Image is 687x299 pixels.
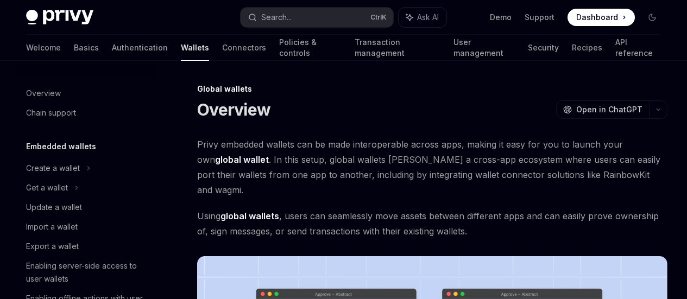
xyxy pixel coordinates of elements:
[197,208,667,239] span: Using , users can seamlessly move assets between different apps and can easily prove ownership of...
[453,35,515,61] a: User management
[17,256,156,289] a: Enabling server-side access to user wallets
[644,9,661,26] button: Toggle dark mode
[26,106,76,119] div: Chain support
[74,35,99,61] a: Basics
[17,198,156,217] a: Update a wallet
[528,35,559,61] a: Security
[568,9,635,26] a: Dashboard
[572,35,602,61] a: Recipes
[181,35,209,61] a: Wallets
[197,100,270,119] h1: Overview
[17,217,156,237] a: Import a wallet
[112,35,168,61] a: Authentication
[197,137,667,198] span: Privy embedded wallets can be made interoperable across apps, making it easy for you to launch yo...
[26,259,150,285] div: Enabling server-side access to user wallets
[525,12,554,23] a: Support
[222,35,266,61] a: Connectors
[241,8,393,27] button: Search...CtrlK
[261,11,292,24] div: Search...
[355,35,441,61] a: Transaction management
[399,8,446,27] button: Ask AI
[26,87,61,100] div: Overview
[26,140,96,153] h5: Embedded wallets
[26,35,61,61] a: Welcome
[17,237,156,256] a: Export a wallet
[490,12,512,23] a: Demo
[556,100,649,119] button: Open in ChatGPT
[26,10,93,25] img: dark logo
[220,211,279,221] strong: global wallets
[417,12,439,23] span: Ask AI
[279,35,342,61] a: Policies & controls
[197,84,667,94] div: Global wallets
[615,35,661,61] a: API reference
[26,220,78,233] div: Import a wallet
[26,240,79,253] div: Export a wallet
[370,13,387,22] span: Ctrl K
[576,12,618,23] span: Dashboard
[17,84,156,103] a: Overview
[576,104,642,115] span: Open in ChatGPT
[26,181,68,194] div: Get a wallet
[26,162,80,175] div: Create a wallet
[215,154,269,165] strong: global wallet
[17,103,156,123] a: Chain support
[26,201,82,214] div: Update a wallet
